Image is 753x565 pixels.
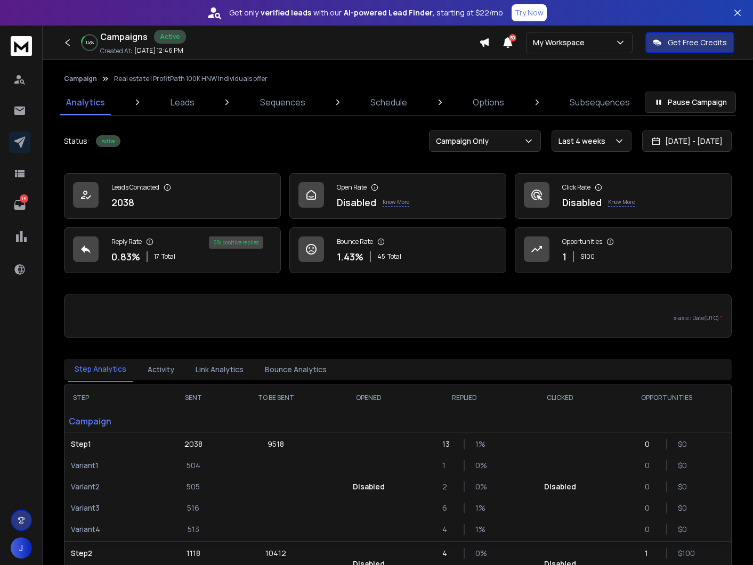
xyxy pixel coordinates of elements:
[71,524,155,535] p: Variant 4
[184,439,203,449] p: 2038
[326,385,411,411] th: OPENED
[442,524,453,535] p: 4
[442,439,453,449] p: 13
[337,249,363,264] p: 1.43 %
[562,183,590,192] p: Click Rate
[387,252,401,261] span: Total
[64,385,161,411] th: STEP
[377,252,385,261] span: 45
[11,537,32,559] button: J
[475,460,486,471] p: 0 %
[265,548,286,559] p: 10412
[66,96,105,109] p: Analytics
[164,89,201,115] a: Leads
[258,358,333,381] button: Bounce Analytics
[161,385,225,411] th: SENT
[260,96,305,109] p: Sequences
[515,227,732,273] a: Opportunities1$100
[100,47,132,55] p: Created At:
[111,183,159,192] p: Leads Contacted
[642,130,732,152] button: [DATE] - [DATE]
[475,548,486,559] p: 0 %
[289,227,506,273] a: Bounce Rate1.43%45Total
[436,136,493,146] p: Campaign Only
[11,36,32,56] img: logo
[570,96,630,109] p: Subsequences
[544,481,576,492] p: Disabled
[100,30,148,43] h1: Campaigns
[337,238,373,246] p: Bounce Rate
[64,136,90,146] p: Status:
[509,34,516,42] span: 50
[678,481,689,492] p: $ 0
[678,524,689,535] p: $ 0
[337,183,367,192] p: Open Rate
[668,37,727,48] p: Get Free Credits
[678,460,689,471] p: $ 0
[64,75,97,83] button: Campaign
[475,481,486,492] p: 0 %
[209,236,263,249] div: 6 % positive replies
[64,173,281,219] a: Leads Contacted2038
[442,503,453,513] p: 6
[580,252,595,261] p: $ 100
[442,481,453,492] p: 2
[645,460,655,471] p: 0
[442,548,453,559] p: 4
[71,481,155,492] p: Variant 2
[533,37,589,48] p: My Workspace
[475,503,486,513] p: 1 %
[71,460,155,471] p: Variant 1
[383,198,409,207] p: Know More
[225,385,326,411] th: TO BE SENT
[171,96,195,109] p: Leads
[189,358,250,381] button: Link Analytics
[73,314,723,322] p: x-axis : Date(UTC)
[645,503,655,513] p: 0
[254,89,312,115] a: Sequences
[678,439,689,449] p: $ 0
[364,89,414,115] a: Schedule
[562,238,602,246] p: Opportunities
[602,385,731,411] th: OPPORTUNITIES
[515,7,544,18] p: Try Now
[268,439,284,449] p: 9518
[187,503,199,513] p: 516
[134,46,183,55] p: [DATE] 12:46 PM
[114,75,268,83] p: Real estate | ProfitPath 100K HNW Individuals offer
[562,249,566,264] p: 1
[562,195,602,210] p: Disabled
[141,358,181,381] button: Activity
[261,7,311,18] strong: verified leads
[475,439,486,449] p: 1 %
[71,503,155,513] p: Variant 3
[608,198,635,207] p: Know More
[64,227,281,273] a: Reply Rate0.83%17Total6% positive replies
[370,96,407,109] p: Schedule
[563,89,636,115] a: Subsequences
[86,39,94,46] p: 14 %
[475,524,486,535] p: 1 %
[111,249,140,264] p: 0.83 %
[517,385,602,411] th: CLICKED
[678,503,689,513] p: $ 0
[645,439,655,449] p: 0
[154,252,159,261] span: 17
[20,194,28,203] p: 15
[466,89,511,115] a: Options
[645,481,655,492] p: 0
[187,460,200,471] p: 504
[161,252,175,261] span: Total
[645,524,655,535] p: 0
[337,195,376,210] p: Disabled
[411,385,517,411] th: REPLIED
[111,195,134,210] p: 2038
[187,481,200,492] p: 505
[344,7,434,18] strong: AI-powered Lead Finder,
[96,135,120,147] div: Active
[154,30,186,44] div: Active
[229,7,503,18] p: Get only with our starting at $22/mo
[645,32,734,53] button: Get Free Credits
